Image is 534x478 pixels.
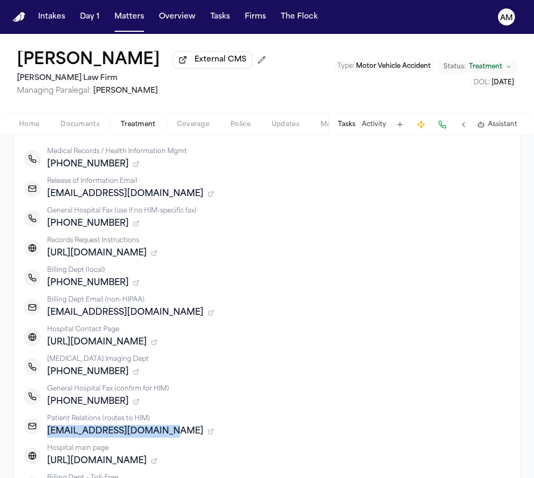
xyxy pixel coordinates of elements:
[133,399,139,405] button: 1 source
[173,51,252,68] button: External CMS
[47,385,510,393] div: General Hospital Fax (confirm for HIM)
[133,280,139,286] button: 1 source
[151,250,157,256] button: 1 source
[47,247,147,260] span: [URL][DOMAIN_NAME]
[241,7,270,26] button: Firms
[338,120,355,129] button: Tasks
[334,61,434,72] button: Edit Type: Motor Vehicle Accident
[47,147,510,156] div: Medical Records / Health Information Mgmt
[230,120,251,129] span: Police
[47,177,510,185] div: Release of Information Email
[194,55,246,65] span: External CMS
[47,455,147,467] span: [URL][DOMAIN_NAME]
[435,117,450,132] button: Make a Call
[34,7,69,26] button: Intakes
[208,428,214,435] button: 1 source
[277,7,322,26] button: The Flock
[155,7,200,26] button: Overview
[47,444,510,453] div: Hospital main page
[76,7,104,26] button: Day 1
[110,7,148,26] button: Matters
[133,369,139,375] button: 1 source
[47,188,203,200] span: [EMAIL_ADDRESS][DOMAIN_NAME]
[47,266,510,275] div: Billing Dept (local)
[60,120,100,129] span: Documents
[47,296,510,304] div: Billing Dept Email (non-HIPAA)
[474,79,490,86] span: DOL :
[17,51,160,70] h1: [PERSON_NAME]
[272,120,299,129] span: Updates
[47,355,510,364] div: [MEDICAL_DATA] Imaging Dept
[438,60,517,73] button: Change status from Treatment
[206,7,234,26] button: Tasks
[17,51,160,70] button: Edit matter name
[47,306,203,319] span: [EMAIL_ADDRESS][DOMAIN_NAME]
[133,161,139,167] button: 1 source
[321,120,334,129] span: Mail
[133,220,139,227] button: 1 source
[393,117,407,132] button: Add Task
[17,72,270,85] h2: [PERSON_NAME] Law Firm
[121,120,156,129] span: Treatment
[151,458,157,464] button: 1 source
[47,217,129,230] span: [PHONE_NUMBER]
[47,236,510,245] div: Records Request Instructions
[151,339,157,346] button: 1 source
[93,87,158,95] span: [PERSON_NAME]
[47,414,510,423] div: Patient Relations (routes to HIM)
[492,79,514,86] span: [DATE]
[477,120,517,129] button: Assistant
[208,191,214,197] button: 1 source
[47,325,510,334] div: Hospital Contact Page
[47,395,129,408] span: [PHONE_NUMBER]
[17,87,91,95] span: Managing Paralegal:
[414,117,429,132] button: Create Immediate Task
[47,158,129,171] span: [PHONE_NUMBER]
[470,77,517,88] button: Edit DOL: 2025-06-22
[19,120,39,129] span: Home
[337,63,354,69] span: Type :
[47,425,203,438] span: [EMAIL_ADDRESS][DOMAIN_NAME]
[443,63,466,71] span: Status:
[488,120,517,129] span: Assistant
[47,277,129,289] span: [PHONE_NUMBER]
[177,120,209,129] span: Coverage
[13,12,25,22] img: Finch Logo
[47,366,129,378] span: [PHONE_NUMBER]
[13,12,25,22] a: Home
[469,63,502,71] span: Treatment
[47,207,510,215] div: General Hospital Fax (use if no HIM-specific fax)
[362,120,386,129] button: Activity
[356,63,431,69] span: Motor Vehicle Accident
[47,336,147,349] span: [URL][DOMAIN_NAME]
[208,309,214,316] button: 1 source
